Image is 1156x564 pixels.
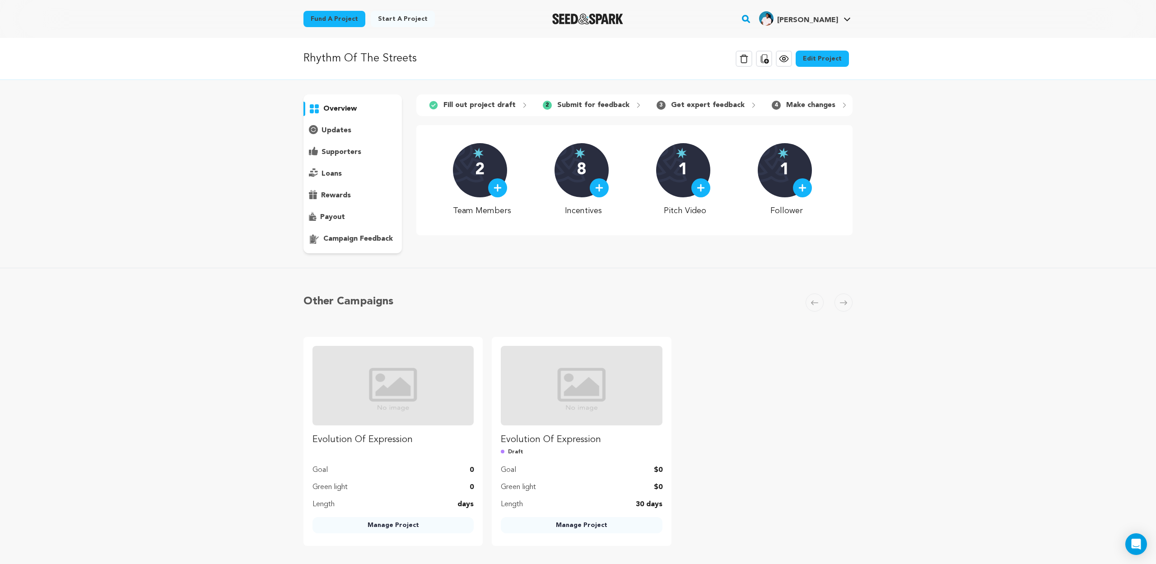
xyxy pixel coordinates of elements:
p: loans [322,168,342,179]
p: supporters [322,147,361,158]
p: Follower [758,205,816,217]
button: supporters [303,145,402,159]
button: updates [303,123,402,138]
a: Fund a project [303,11,365,27]
h5: Other Campaigns [303,294,393,310]
p: Green light [312,482,348,493]
img: plus.svg [494,184,502,192]
p: Pitch Video [656,205,714,217]
p: rewards [321,190,351,201]
p: updates [322,125,351,136]
p: Evolution Of Expression [312,433,474,447]
p: Draft [501,447,662,457]
p: Incentives [555,205,613,217]
a: Manage Project [501,517,662,533]
a: Manage Project [312,517,474,533]
p: Get expert feedback [671,100,745,111]
span: 4 [772,101,781,110]
p: payout [320,212,345,223]
a: Start a project [371,11,435,27]
button: campaign feedback [303,232,402,246]
p: Goal [501,465,516,475]
img: 74de8a38eed53438.jpg [759,11,774,26]
p: days [457,499,474,510]
p: overview [323,103,357,114]
p: 0 [470,482,474,493]
p: $0 [654,482,662,493]
span: Conrad M.'s Profile [757,9,853,28]
p: Green light [501,482,536,493]
div: Conrad M.'s Profile [759,11,838,26]
p: Fill out project draft [443,100,516,111]
p: 1 [678,161,688,179]
p: 2 [475,161,485,179]
img: plus.svg [798,184,806,192]
p: 0 [470,465,474,475]
p: Make changes [786,100,835,111]
p: Goal [312,465,328,475]
button: loans [303,167,402,181]
p: Evolution Of Expression [501,433,662,447]
p: 8 [577,161,586,179]
button: payout [303,210,402,224]
p: Length [312,499,335,510]
button: overview [303,102,402,116]
p: 30 days [636,499,662,510]
p: Rhythm Of The Streets [303,51,417,67]
button: rewards [303,188,402,203]
img: plus.svg [595,184,603,192]
p: Submit for feedback [557,100,629,111]
img: Seed&Spark Logo Dark Mode [552,14,623,24]
span: 2 [543,101,552,110]
p: Team Members [453,205,511,217]
a: Seed&Spark Homepage [552,14,623,24]
span: [PERSON_NAME] [777,17,838,24]
p: 1 [780,161,789,179]
p: campaign feedback [323,233,393,244]
p: Length [501,499,523,510]
span: 3 [657,101,666,110]
a: Conrad M.'s Profile [757,9,853,26]
p: $0 [654,465,662,475]
div: Open Intercom Messenger [1125,533,1147,555]
img: plus.svg [697,184,705,192]
a: Edit Project [796,51,849,67]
